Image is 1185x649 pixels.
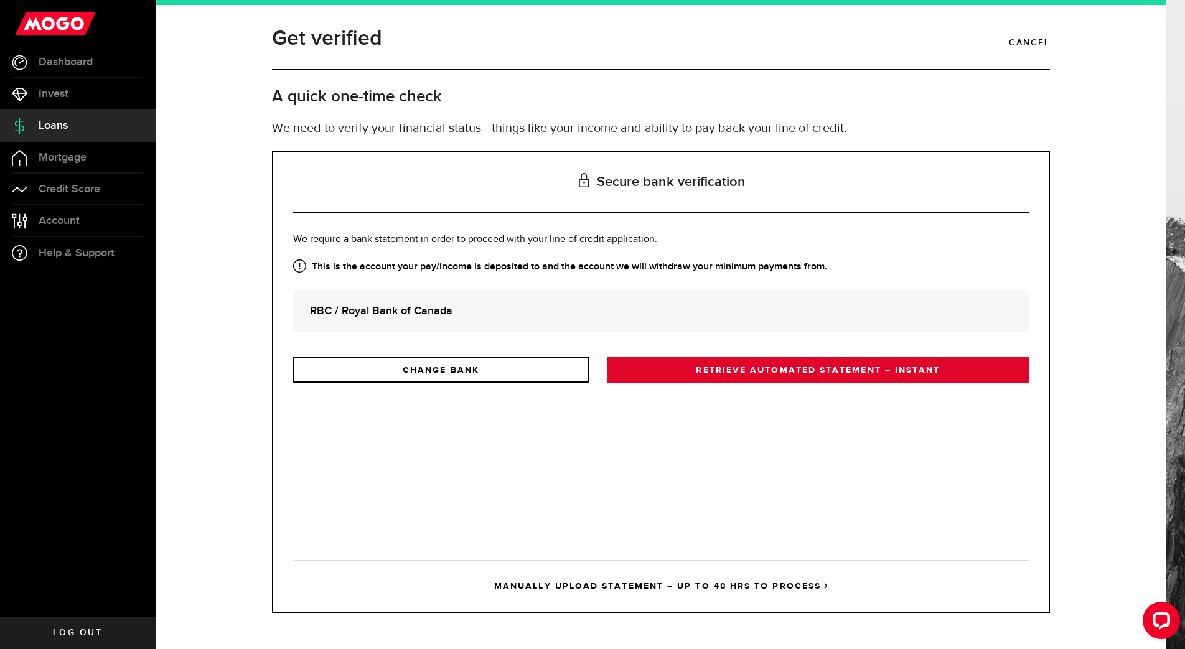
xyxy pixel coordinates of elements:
span: Loans [39,120,68,131]
strong: This is the account your pay/income is deposited to and the account we will withdraw your minimum... [293,259,1029,274]
span: Help & Support [39,248,115,259]
h2: A quick one-time check [272,86,1050,107]
span: Invest [39,88,68,100]
p: We need to verify your financial status—things like your income and ability to pay back your line... [272,119,1050,138]
span: Credit Score [39,184,100,195]
a: Cancel [1009,32,1050,54]
strong: RBC / Royal Bank of Canada [310,302,1012,319]
span: Log out [53,628,102,637]
span: We require a bank statement in order to proceed with your line of credit application. [293,235,657,245]
h1: Get verified [272,22,382,55]
a: RETRIEVE AUTOMATED STATEMENT – INSTANT [607,357,1029,383]
span: Account [39,215,80,226]
iframe: LiveChat chat widget [1133,597,1185,649]
h3: Secure bank verification [293,152,1029,213]
span: Dashboard [39,57,93,68]
span: Mortgage [39,152,87,163]
a: CHANGE BANK [293,357,589,383]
